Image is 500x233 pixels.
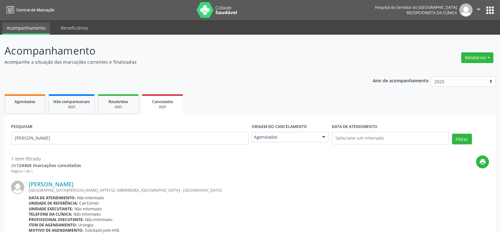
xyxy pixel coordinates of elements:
span: Urologia [78,222,93,228]
b: Data de atendimento: [29,195,76,201]
p: Acompanhe a situação das marcações correntes e finalizadas [4,59,348,65]
span: Não informado [85,217,112,222]
div: 2025 [146,105,179,109]
div: 2025 [103,105,134,109]
div: [GEOGRAPHIC_DATA][PERSON_NAME], APT§102, IMBIRIBEIRA, [GEOGRAPHIC_DATA] - [GEOGRAPHIC_DATA] [29,188,489,193]
span: Call Center [79,201,99,206]
b: Profissional executante: [29,217,84,222]
i: print [479,158,486,165]
span: Agendados [15,99,35,104]
p: Ano de acompanhamento [373,76,429,84]
button: print [476,155,489,168]
img: img [11,181,24,194]
div: Página 1 de 1 [11,169,81,174]
a: Central de Marcação [4,5,54,15]
span: Agendados [254,134,316,140]
a: Acompanhamento [2,22,50,35]
b: Unidade executante: [29,206,73,212]
img: img [459,3,473,17]
input: Selecione um intervalo [332,132,449,144]
label: PESQUISAR [11,122,32,132]
b: Unidade de referência: [29,201,78,206]
span: Não informado [74,206,102,212]
div: Hospital do Servidor do [GEOGRAPHIC_DATA] [375,5,457,10]
div: de [11,162,81,169]
div: 2025 [53,105,90,109]
span: Central de Marcação [16,7,54,13]
b: Item de agendamento: [29,222,77,228]
button: Relatórios [461,52,493,63]
b: Motivo de agendamento: [29,228,84,233]
a: [PERSON_NAME] [29,181,74,188]
label: DATA DE ATENDIMENTO [332,122,377,132]
span: Solicitado pelo HSE. [85,228,120,233]
strong: 124468 marcações canceladas [16,162,81,168]
div: 1 item filtrado [11,155,81,162]
b: Telefone da clínica: [29,212,72,217]
input: Nome, código do beneficiário ou CPF [11,132,249,144]
button:  [473,3,485,17]
button: Filtrar [452,134,472,144]
span: Recepcionista da clínica [407,10,457,15]
label: Origem do cancelamento [252,122,307,132]
span: Não compareceram [53,99,90,104]
button: apps [485,5,496,16]
span: Não informado [77,195,104,201]
a: Beneficiários [56,22,92,33]
span: Não informado [74,212,101,217]
span: Resolvidos [109,99,128,104]
i:  [475,6,482,13]
span: Cancelados [152,99,173,104]
p: Acompanhamento [4,43,348,59]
